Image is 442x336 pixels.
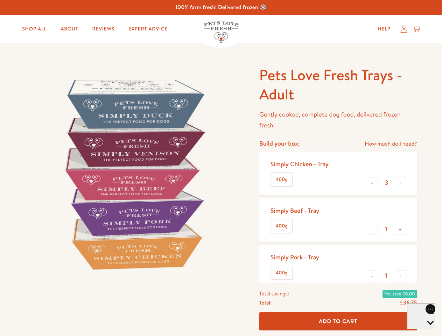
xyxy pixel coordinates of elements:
[259,298,272,307] span: Total:
[271,266,292,280] label: 400g
[400,299,417,307] span: £36.75
[55,22,84,36] a: About
[123,22,173,36] a: Expert Advice
[86,22,120,36] a: Reviews
[25,65,243,283] img: Pets Love Fresh Trays - Adult
[204,21,239,43] img: Pets Love Fresh
[319,317,357,325] span: Add To Cart
[372,22,396,36] a: Help
[259,139,300,147] h4: Build your box:
[271,173,292,186] label: 400g
[259,109,417,131] p: Gently cooked, complete dog food, delivered frozen fresh!
[395,177,406,188] button: +
[259,65,417,104] h1: Pets Love Fresh Trays - Adult
[271,253,319,261] div: Simply Pork - Tray
[395,224,406,235] button: +
[367,177,378,188] button: -
[395,270,406,281] button: +
[259,289,289,298] span: Total savings:
[271,219,292,233] label: 400g
[16,22,52,36] a: Shop All
[271,206,319,215] div: Simply Beef - Tray
[367,224,378,235] button: -
[383,290,417,298] span: You save £0.00
[367,270,378,281] button: -
[365,139,417,149] a: How much do I need?
[407,303,435,329] iframe: Gorgias live chat messenger
[271,160,329,168] div: Simply Chicken - Tray
[259,312,417,331] button: Add To Cart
